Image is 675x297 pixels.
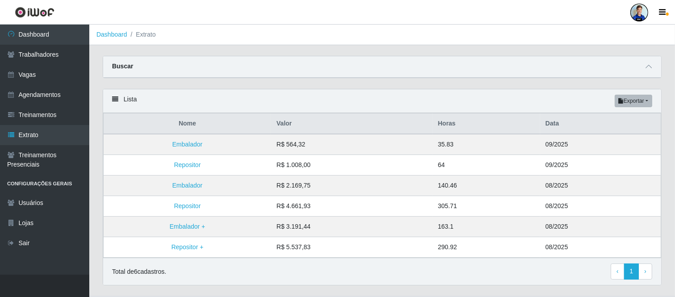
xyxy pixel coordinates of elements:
a: Previous [611,264,625,280]
th: Valor [271,113,433,134]
span: ‹ [617,268,619,275]
td: 08/2025 [540,176,661,196]
strong: Buscar [112,63,133,70]
td: 64 [433,155,540,176]
a: Next [638,264,652,280]
nav: pagination [611,264,652,280]
li: Extrato [127,30,156,39]
span: › [644,268,646,275]
nav: breadcrumb [89,25,675,45]
a: Dashboard [96,31,127,38]
a: Embalador [172,182,203,189]
td: R$ 3.191,44 [271,217,433,237]
td: 140.46 [433,176,540,196]
div: Lista [103,89,661,113]
th: Horas [433,113,540,134]
th: Nome [104,113,271,134]
td: 35.83 [433,134,540,155]
a: Repositor [174,202,201,209]
td: 08/2025 [540,217,661,237]
td: R$ 5.537,83 [271,237,433,258]
a: Embalador + [170,223,205,230]
th: Data [540,113,661,134]
td: R$ 564,32 [271,134,433,155]
td: R$ 4.661,93 [271,196,433,217]
button: Exportar [615,95,652,107]
td: 08/2025 [540,196,661,217]
a: Repositor + [171,243,204,251]
td: R$ 1.008,00 [271,155,433,176]
td: 163.1 [433,217,540,237]
p: Total de 6 cadastros. [112,267,166,276]
td: R$ 2.169,75 [271,176,433,196]
td: 305.71 [433,196,540,217]
td: 290.92 [433,237,540,258]
td: 08/2025 [540,237,661,258]
a: Repositor [174,161,201,168]
td: 09/2025 [540,134,661,155]
a: 1 [624,264,639,280]
img: CoreUI Logo [15,7,54,18]
a: Embalador [172,141,203,148]
td: 09/2025 [540,155,661,176]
